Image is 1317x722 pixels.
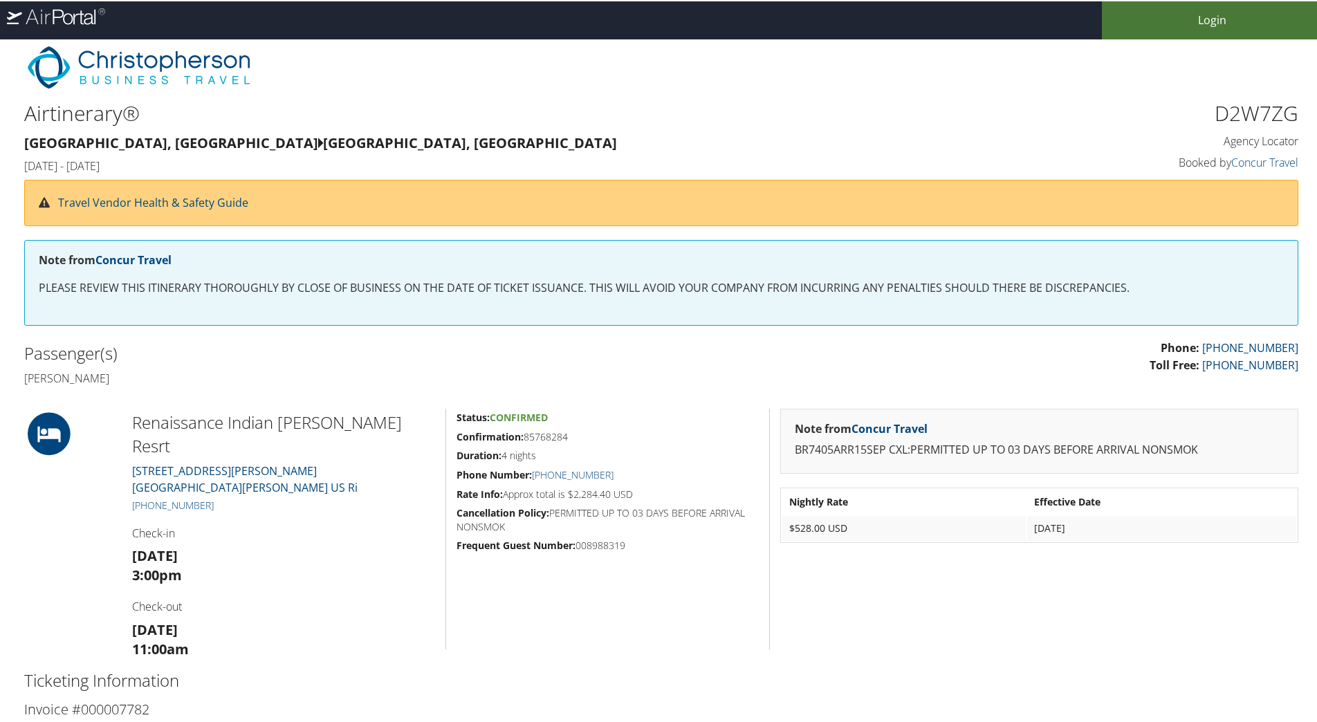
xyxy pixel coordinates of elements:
[132,497,214,510] a: [PHONE_NUMBER]
[24,132,617,151] strong: [GEOGRAPHIC_DATA], [GEOGRAPHIC_DATA] [GEOGRAPHIC_DATA], [GEOGRAPHIC_DATA]
[457,467,532,480] strong: Phone Number:
[457,486,759,500] h5: Approx total is $2,284.40 USD
[457,537,575,550] strong: Frequent Guest Number:
[1202,339,1298,354] a: [PHONE_NUMBER]
[851,420,928,435] a: Concur Travel
[24,157,975,172] h4: [DATE] - [DATE]
[1150,356,1199,371] strong: Toll Free:
[132,462,358,494] a: [STREET_ADDRESS][PERSON_NAME][GEOGRAPHIC_DATA][PERSON_NAME] US Ri
[490,409,548,423] span: Confirmed
[24,98,975,127] h1: Airtinerary®
[532,467,614,480] a: [PHONE_NUMBER]
[132,524,435,539] h4: Check-in
[795,440,1284,458] p: BR7405ARR15SEP CXL:PERMITTED UP TO 03 DAYS BEFORE ARRIVAL NONSMOK
[795,420,928,435] strong: Note from
[24,667,1298,691] h2: Ticketing Information
[995,132,1298,147] h4: Agency Locator
[457,486,503,499] strong: Rate Info:
[39,278,1284,296] p: PLEASE REVIEW THIS ITINERARY THOROUGHLY BY CLOSE OF BUSINESS ON THE DATE OF TICKET ISSUANCE. THIS...
[24,340,651,364] h2: Passenger(s)
[457,429,524,442] strong: Confirmation:
[782,515,1026,539] td: $528.00 USD
[24,698,1298,718] h3: Invoice #000007782
[457,537,759,551] h5: 008988319
[1231,154,1298,169] a: Concur Travel
[1027,515,1296,539] td: [DATE]
[782,488,1026,513] th: Nightly Rate
[1027,488,1296,513] th: Effective Date
[39,251,172,266] strong: Note from
[132,409,435,456] h2: Renaissance Indian [PERSON_NAME] Resrt
[457,447,501,461] strong: Duration:
[457,409,490,423] strong: Status:
[58,194,248,209] a: Travel Vendor Health & Safety Guide
[132,598,435,613] h4: Check-out
[132,638,189,657] strong: 11:00am
[132,619,178,638] strong: [DATE]
[995,154,1298,169] h4: Booked by
[132,564,182,583] strong: 3:00pm
[457,505,549,518] strong: Cancellation Policy:
[24,369,651,385] h4: [PERSON_NAME]
[457,505,759,532] h5: PERMITTED UP TO 03 DAYS BEFORE ARRIVAL NONSMOK
[1161,339,1199,354] strong: Phone:
[457,429,759,443] h5: 85768284
[995,98,1298,127] h1: D2W7ZG
[132,545,178,564] strong: [DATE]
[95,251,172,266] a: Concur Travel
[457,447,759,461] h5: 4 nights
[1202,356,1298,371] a: [PHONE_NUMBER]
